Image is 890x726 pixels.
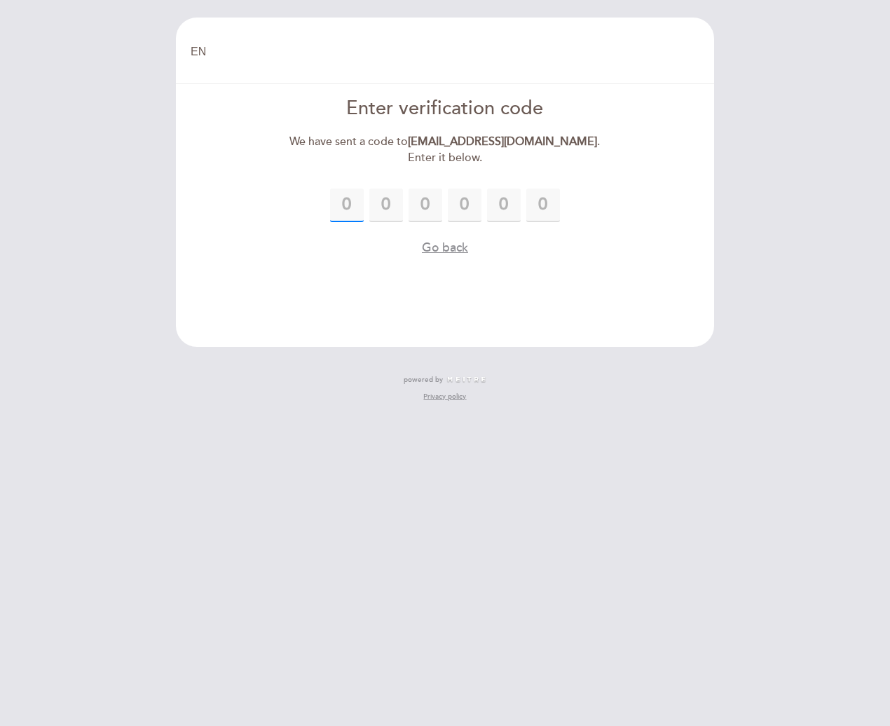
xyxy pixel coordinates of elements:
[446,376,486,383] img: MEITRE
[285,95,606,123] div: Enter verification code
[330,189,364,222] input: 0
[422,239,468,256] button: Go back
[448,189,481,222] input: 0
[404,375,443,385] span: powered by
[408,135,597,149] strong: [EMAIL_ADDRESS][DOMAIN_NAME]
[423,392,466,402] a: Privacy policy
[404,375,486,385] a: powered by
[526,189,560,222] input: 0
[285,134,606,166] div: We have sent a code to . Enter it below.
[487,189,521,222] input: 0
[409,189,442,222] input: 0
[369,189,403,222] input: 0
